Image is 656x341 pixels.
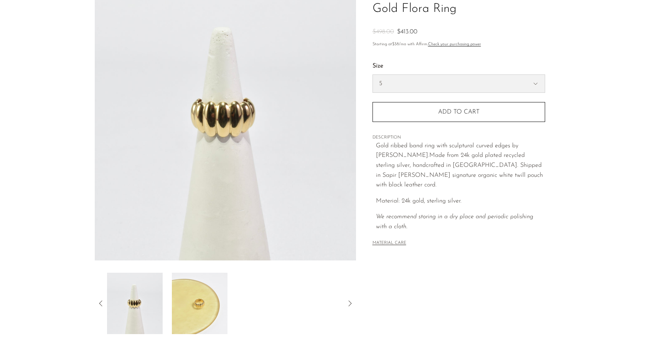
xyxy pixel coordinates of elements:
span: Add to cart [438,109,480,115]
img: Gold Flora Ring [107,273,163,334]
button: MATERIAL CARE [373,241,406,246]
img: Gold Flora Ring [172,273,227,334]
label: Size [373,61,545,71]
i: We recommend storing in a dry place and periodic polishing with a cloth. [376,214,533,230]
span: $38 [392,42,399,46]
p: Starting at /mo with Affirm. [373,41,545,48]
button: Add to cart [373,102,545,122]
span: $498.00 [373,29,394,35]
a: Check your purchasing power - Learn more about Affirm Financing (opens in modal) [428,42,481,46]
span: ignature organic white twill pouch with black leather cord. [376,172,543,188]
span: DESCRIPTION [373,134,545,141]
span: Material: 24k gold, sterling silver. [376,198,462,204]
span: $413.00 [397,29,417,35]
p: Gold ribbed band ring with sculptural curved edges by [PERSON_NAME]. Made from 24k gold plated re... [376,141,545,190]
